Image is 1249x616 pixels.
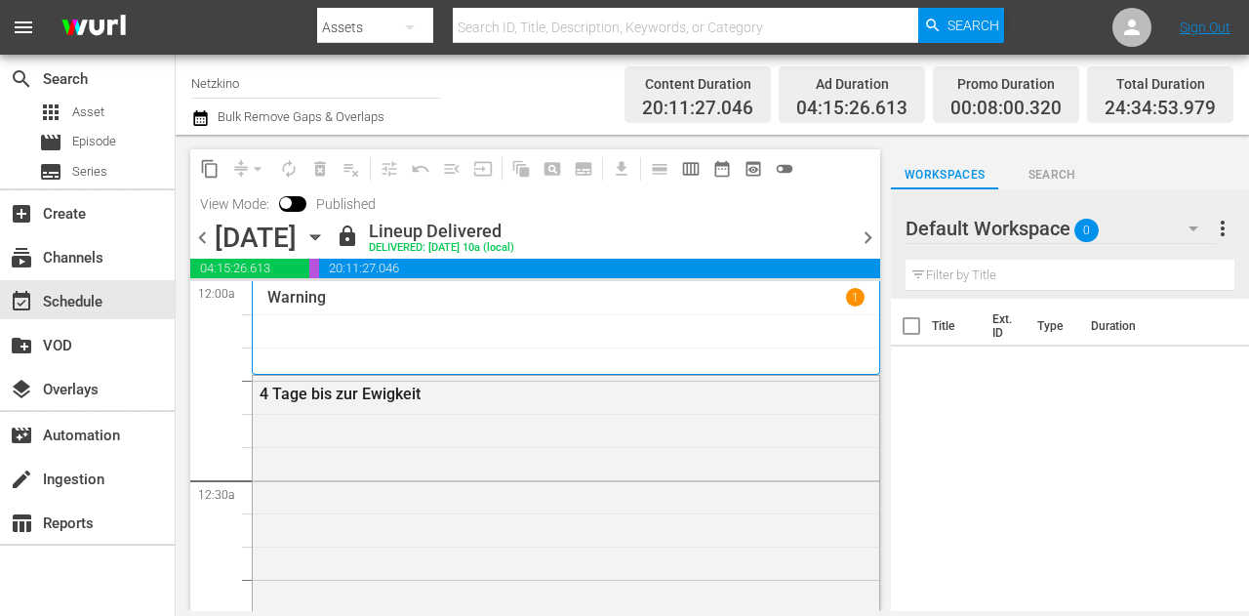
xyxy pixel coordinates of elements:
[998,165,1106,185] span: Search
[190,259,309,278] span: 04:15:26.613
[537,153,568,185] span: Create Search Block
[10,290,33,313] span: Schedule
[599,149,637,187] span: Download as CSV
[304,153,336,185] span: Select an event to delete
[706,153,738,185] span: Month Calendar View
[190,196,279,212] span: View Mode:
[319,259,881,278] span: 20:11:27.046
[10,202,33,226] span: Create
[10,424,33,447] span: Automation
[273,153,304,185] span: Loop Content
[568,153,599,185] span: Create Series Block
[1211,217,1234,240] span: more_vert
[260,385,772,403] div: 4 Tage bis zur Ewigkeit
[215,222,297,254] div: [DATE]
[405,153,436,185] span: Revert to Primary Episode
[796,98,907,120] span: 04:15:26.613
[12,16,35,39] span: menu
[738,153,769,185] span: View Backup
[467,153,499,185] span: Update Metadata from Key Asset
[72,162,107,182] span: Series
[369,242,514,255] div: DELIVERED: [DATE] 10a (local)
[852,291,859,305] p: 1
[950,70,1062,98] div: Promo Duration
[72,103,104,122] span: Asset
[10,468,33,491] span: Ingestion
[1026,299,1079,353] th: Type
[1105,70,1216,98] div: Total Duration
[775,159,794,179] span: toggle_off
[856,226,880,250] span: chevron_right
[1180,20,1230,35] a: Sign Out
[436,153,467,185] span: Fill episodes with ad slates
[981,299,1026,353] th: Ext. ID
[796,70,907,98] div: Ad Duration
[39,101,62,124] span: Asset
[367,149,405,187] span: Customize Events
[642,98,753,120] span: 20:11:27.046
[675,153,706,185] span: Week Calendar View
[769,153,800,185] span: 24 hours Lineup View is OFF
[39,160,62,184] span: Series
[190,226,215,250] span: chevron_left
[681,159,701,179] span: calendar_view_week_outlined
[642,70,753,98] div: Content Duration
[47,5,141,51] img: ans4CAIJ8jUAAAAAAAAAAAAAAAAAAAAAAAAgQb4GAAAAAAAAAAAAAAAAAAAAAAAAJMjXAAAAAAAAAAAAAAAAAAAAAAAAgAT5G...
[369,221,514,242] div: Lineup Delivered
[906,201,1217,256] div: Default Workspace
[712,159,732,179] span: date_range_outlined
[891,165,998,185] span: Workspaces
[336,225,359,248] span: lock
[1079,299,1196,353] th: Duration
[194,153,225,185] span: Copy Lineup
[499,149,537,187] span: Refresh All Search Blocks
[215,109,384,124] span: Bulk Remove Gaps & Overlaps
[267,288,326,307] p: Warning
[10,378,33,401] span: Overlays
[306,196,385,212] span: Published
[947,8,999,43] span: Search
[932,299,981,353] th: Title
[72,132,116,151] span: Episode
[279,196,293,210] span: Toggle to switch from Published to Draft view.
[336,153,367,185] span: Clear Lineup
[918,8,1004,43] button: Search
[10,246,33,269] span: Channels
[10,512,33,535] span: Reports
[39,131,62,154] span: Episode
[10,334,33,357] span: VOD
[200,159,220,179] span: content_copy
[637,149,675,187] span: Day Calendar View
[950,98,1062,120] span: 00:08:00.320
[309,259,319,278] span: 00:08:00.320
[1074,210,1099,251] span: 0
[225,153,273,185] span: Remove Gaps & Overlaps
[1211,205,1234,252] button: more_vert
[10,67,33,91] span: Search
[1105,98,1216,120] span: 24:34:53.979
[744,159,763,179] span: preview_outlined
